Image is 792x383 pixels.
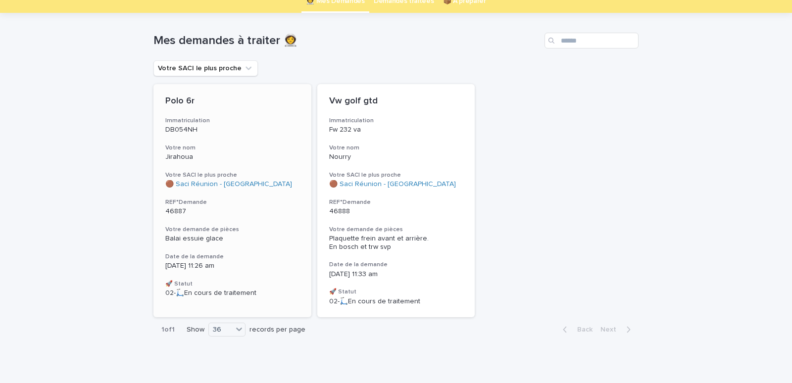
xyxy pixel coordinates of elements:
h3: REF°Demande [329,198,463,206]
h3: Votre demande de pièces [329,226,463,234]
h3: Votre SACI le plus proche [329,171,463,179]
input: Search [544,33,639,48]
div: 36 [209,325,233,335]
p: 02-🛴En cours de traitement [165,289,299,297]
span: Next [600,326,622,333]
p: Fw 232 va [329,126,463,134]
h3: Date de la demande [329,261,463,269]
p: Show [187,326,204,334]
button: Next [596,325,639,334]
a: 🟤 Saci Réunion - [GEOGRAPHIC_DATA] [165,180,292,189]
a: Polo 6rImmatriculationDB054NHVotre nomJirahouaVotre SACI le plus proche🟤 Saci Réunion - [GEOGRAPH... [153,84,311,317]
h3: Immatriculation [165,117,299,125]
p: DB054NH [165,126,299,134]
p: [DATE] 11:33 am [329,270,463,279]
a: Vw golf gtdImmatriculationFw 232 vaVotre nomNourryVotre SACI le plus proche🟤 Saci Réunion - [GEOG... [317,84,475,317]
h1: Mes demandes à traiter 👩‍🚀 [153,34,541,48]
h3: Votre SACI le plus proche [165,171,299,179]
p: Polo 6r [165,96,299,107]
h3: Date de la demande [165,253,299,261]
h3: 🚀 Statut [329,288,463,296]
p: 46888 [329,207,463,216]
button: Votre SACI le plus proche [153,60,258,76]
p: records per page [249,326,305,334]
p: 46887 [165,207,299,216]
span: Plaquette frein avant et arrière. En bosch et trw svp [329,235,429,250]
h3: Votre nom [165,144,299,152]
p: 02-🛴En cours de traitement [329,297,463,306]
a: 🟤 Saci Réunion - [GEOGRAPHIC_DATA] [329,180,456,189]
p: Vw golf gtd [329,96,463,107]
h3: Votre demande de pièces [165,226,299,234]
p: Nourry [329,153,463,161]
h3: Immatriculation [329,117,463,125]
span: Back [571,326,593,333]
p: Jirahoua [165,153,299,161]
button: Back [555,325,596,334]
h3: REF°Demande [165,198,299,206]
span: Balai essuie glace [165,235,223,242]
h3: 🚀 Statut [165,280,299,288]
h3: Votre nom [329,144,463,152]
p: [DATE] 11:26 am [165,262,299,270]
p: 1 of 1 [153,318,183,342]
